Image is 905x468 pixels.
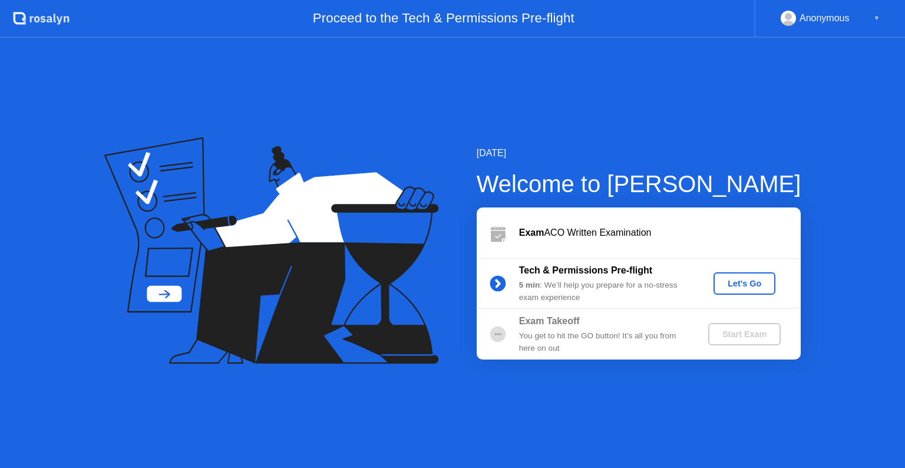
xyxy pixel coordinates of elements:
b: 5 min [519,281,540,289]
button: Start Exam [708,323,781,345]
div: Anonymous [800,11,850,26]
div: You get to hit the GO button! It’s all you from here on out [519,330,689,354]
div: : We’ll help you prepare for a no-stress exam experience [519,279,689,304]
b: Tech & Permissions Pre-flight [519,265,652,275]
b: Exam [519,228,544,238]
button: Let's Go [714,272,775,295]
div: Start Exam [713,329,776,339]
div: Let's Go [718,279,771,288]
div: [DATE] [477,146,801,160]
div: ▼ [874,11,880,26]
div: ACO Written Examination [519,226,801,240]
b: Exam Takeoff [519,316,580,326]
div: Welcome to [PERSON_NAME] [477,166,801,202]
